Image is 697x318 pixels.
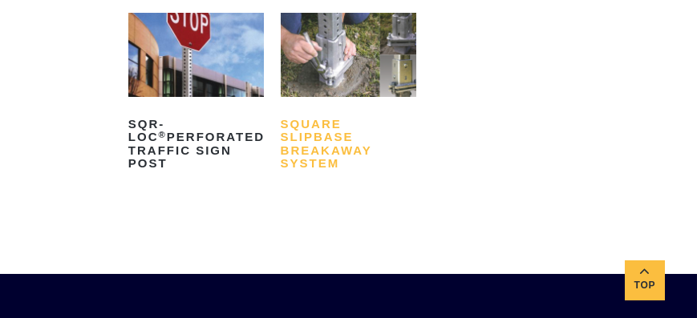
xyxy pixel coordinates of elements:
h2: SQR-LOC Perforated Traffic Sign Post [128,111,264,176]
a: SQR-LOC®Perforated Traffic Sign Post [128,13,264,177]
a: Square Slipbase Breakaway System [281,13,416,177]
span: Top [625,276,665,295]
a: Top [625,260,665,300]
sup: ® [159,130,167,139]
h2: Square Slipbase Breakaway System [281,111,416,176]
